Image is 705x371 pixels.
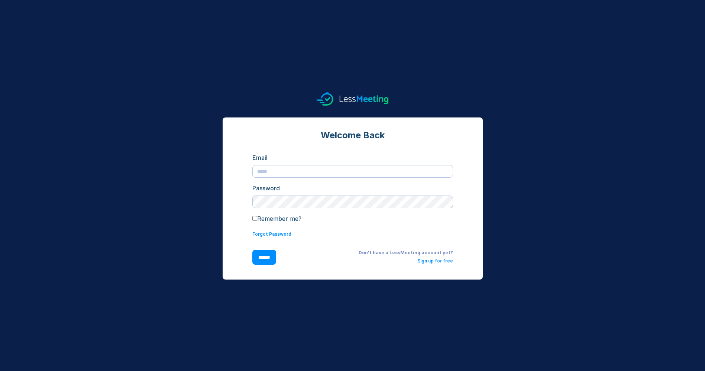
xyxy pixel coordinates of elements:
div: Email [252,153,453,162]
input: Remember me? [252,216,257,221]
img: logo.svg [317,92,389,106]
a: Forgot Password [252,231,291,237]
a: Sign up for free [417,258,453,264]
div: Password [252,184,453,193]
div: Welcome Back [252,129,453,141]
div: Don't have a LessMeeting account yet? [288,250,453,256]
label: Remember me? [252,215,301,222]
